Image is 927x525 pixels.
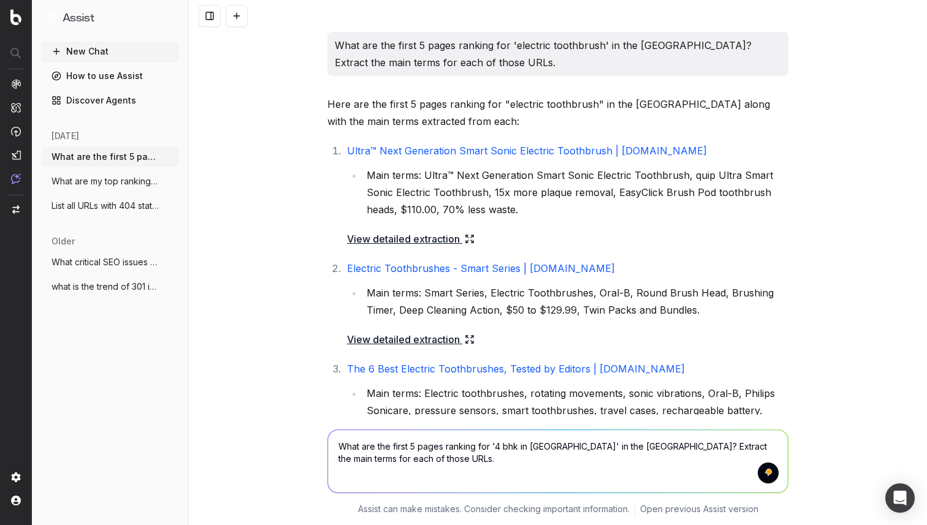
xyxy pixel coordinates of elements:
[51,175,159,187] span: What are my top ranking pages?
[11,150,21,160] img: Studio
[42,42,179,61] button: New Chat
[42,252,179,272] button: What critical SEO issues need my attenti
[11,102,21,113] img: Intelligence
[51,235,75,247] span: older
[335,37,781,71] p: What are the first 5 pages ranking for 'electric toothbrush' in the [GEOGRAPHIC_DATA]? Extract th...
[11,472,21,482] img: Setting
[347,363,685,375] a: The 6 Best Electric Toothbrushes, Tested by Editors | [DOMAIN_NAME]
[363,385,788,419] li: Main terms: Electric toothbrushes, rotating movements, sonic vibrations, Oral-B, Philips Sonicare...
[309,100,321,113] img: Botify assist logo
[51,130,79,142] span: [DATE]
[328,430,788,493] textarea: To enrich screen reader interactions, please activate Accessibility in Grammarly extension settings
[47,12,58,24] img: Assist
[327,96,788,130] p: Here are the first 5 pages ranking for "electric toothbrush" in the [GEOGRAPHIC_DATA] along with ...
[42,172,179,191] button: What are my top ranking pages?
[347,145,707,157] a: Ultra™ Next Generation Smart Sonic Electric Toothbrush | [DOMAIN_NAME]
[11,173,21,184] img: Assist
[885,483,915,513] div: Open Intercom Messenger
[11,496,21,505] img: My account
[47,10,174,27] button: Assist
[42,147,179,167] button: What are the first 5 pages ranking for '
[363,167,788,218] li: Main terms: Ultra™ Next Generation Smart Sonic Electric Toothbrush, quip Ultra Smart Sonic Electr...
[51,151,159,163] span: What are the first 5 pages ranking for '
[42,91,179,110] a: Discover Agents
[12,205,20,214] img: Switch project
[42,277,179,296] button: what is the trend of 301 in last 3 month
[42,196,179,216] button: List all URLs with 404 status code from
[51,200,159,212] span: List all URLs with 404 status code from
[51,256,159,268] span: What critical SEO issues need my attenti
[42,66,179,86] a: How to use Assist
[10,9,21,25] img: Botify logo
[347,262,615,274] a: Electric Toothbrushes - Smart Series | [DOMAIN_NAME]
[347,230,475,247] a: View detailed extraction
[63,10,94,27] h1: Assist
[11,79,21,89] img: Analytics
[347,331,475,348] a: View detailed extraction
[640,503,758,515] a: Open previous Assist version
[51,281,159,293] span: what is the trend of 301 in last 3 month
[358,503,630,515] p: Assist can make mistakes. Consider checking important information.
[363,284,788,319] li: Main terms: Smart Series, Electric Toothbrushes, Oral-B, Round Brush Head, Brushing Timer, Deep C...
[11,126,21,137] img: Activation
